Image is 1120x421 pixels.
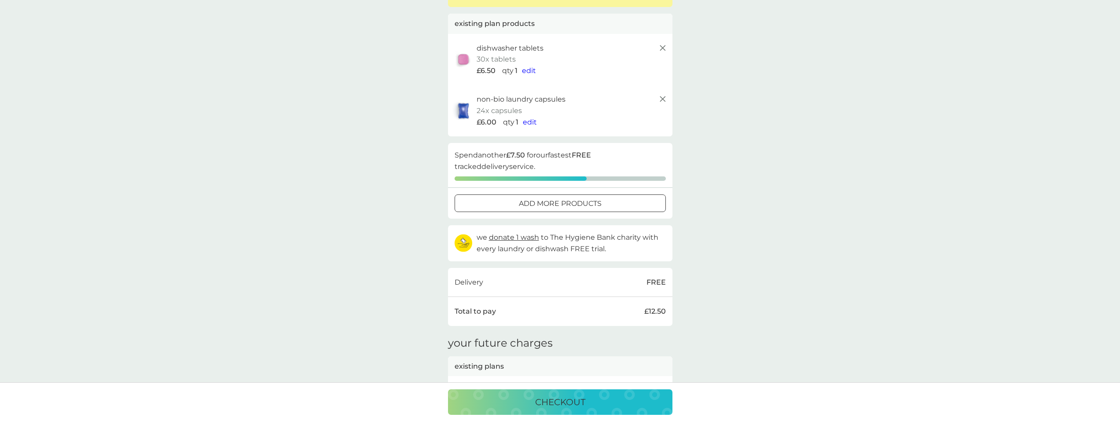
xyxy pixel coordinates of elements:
[455,150,666,172] p: Spend another for our fastest tracked delivery service.
[477,43,543,54] p: dishwasher tablets
[523,117,537,128] button: edit
[523,118,537,126] span: edit
[477,105,522,117] p: 24x capsules
[506,151,525,159] strong: £7.50
[455,361,504,372] p: existing plans
[455,194,666,212] button: add more products
[644,306,666,317] p: £12.50
[477,94,566,105] p: non-bio laundry capsules
[455,18,535,29] p: existing plan products
[477,65,496,77] span: £6.50
[516,117,518,128] p: 1
[572,151,591,159] strong: FREE
[535,395,585,409] p: checkout
[477,232,666,254] p: we to The Hygiene Bank charity with every laundry or dishwash FREE trial.
[519,198,602,209] p: add more products
[646,277,666,288] p: FREE
[477,117,496,128] span: £6.00
[503,117,514,128] p: qty
[489,233,539,242] span: donate 1 wash
[477,54,516,65] p: 30x tablets
[448,389,672,415] button: checkout
[502,65,514,77] p: qty
[522,66,536,75] span: edit
[515,65,518,77] p: 1
[448,337,553,350] h3: your future charges
[455,277,483,288] p: Delivery
[455,306,496,317] p: Total to pay
[522,65,536,77] button: edit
